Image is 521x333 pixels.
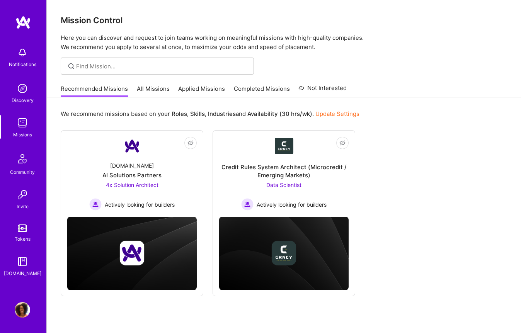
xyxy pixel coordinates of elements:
[298,83,347,97] a: Not Interested
[61,85,128,97] a: Recommended Missions
[15,15,31,29] img: logo
[190,110,205,117] b: Skills
[208,110,236,117] b: Industries
[272,241,296,265] img: Company logo
[4,269,41,277] div: [DOMAIN_NAME]
[13,131,32,139] div: Missions
[10,168,35,176] div: Community
[275,138,293,154] img: Company Logo
[219,163,349,179] div: Credit Rules System Architect (Microcredit / Emerging Markets)
[257,200,327,209] span: Actively looking for builders
[15,115,30,131] img: teamwork
[315,110,359,117] a: Update Settings
[120,241,145,265] img: Company logo
[15,45,30,60] img: bell
[13,150,32,168] img: Community
[89,198,102,211] img: Actively looking for builders
[67,137,197,211] a: Company Logo[DOMAIN_NAME]AI Solutions Partners4x Solution Architect Actively looking for builders...
[123,137,141,155] img: Company Logo
[219,137,349,211] a: Company LogoCredit Rules System Architect (Microcredit / Emerging Markets)Data Scientist Actively...
[13,302,32,318] a: User Avatar
[67,62,76,71] i: icon SearchGrey
[61,110,359,118] p: We recommend missions based on your , , and .
[266,182,301,188] span: Data Scientist
[76,62,248,70] input: Find Mission...
[61,33,507,52] p: Here you can discover and request to join teams working on meaningful missions with high-quality ...
[18,224,27,232] img: tokens
[172,110,187,117] b: Roles
[102,171,162,179] div: AI Solutions Partners
[67,217,197,290] img: cover
[15,302,30,318] img: User Avatar
[9,60,36,68] div: Notifications
[178,85,225,97] a: Applied Missions
[339,140,346,146] i: icon EyeClosed
[15,235,31,243] div: Tokens
[187,140,194,146] i: icon EyeClosed
[15,187,30,202] img: Invite
[15,81,30,96] img: discovery
[110,161,154,170] div: [DOMAIN_NAME]
[137,85,170,97] a: All Missions
[234,85,290,97] a: Completed Missions
[247,110,312,117] b: Availability (30 hrs/wk)
[12,96,34,104] div: Discovery
[241,198,254,211] img: Actively looking for builders
[105,200,175,209] span: Actively looking for builders
[15,254,30,269] img: guide book
[219,217,349,290] img: cover
[61,15,507,25] h3: Mission Control
[17,202,29,211] div: Invite
[106,182,158,188] span: 4x Solution Architect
